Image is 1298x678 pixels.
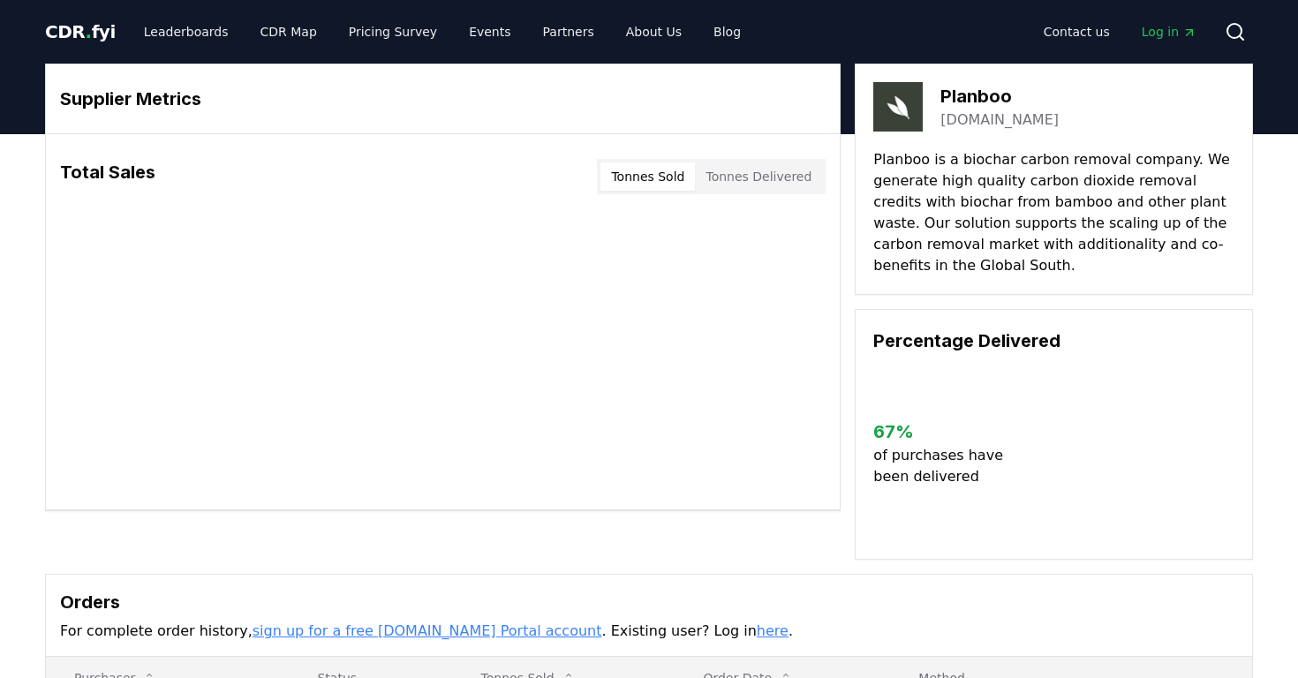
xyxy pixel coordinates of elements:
[873,445,1017,487] p: of purchases have been delivered
[60,86,826,112] h3: Supplier Metrics
[130,16,243,48] a: Leaderboards
[45,21,116,42] span: CDR fyi
[940,109,1059,131] a: [DOMAIN_NAME]
[873,149,1234,276] p: Planboo is a biochar carbon removal company. We generate high quality carbon dioxide removal cred...
[699,16,755,48] a: Blog
[757,622,789,639] a: here
[1128,16,1211,48] a: Log in
[45,19,116,44] a: CDR.fyi
[873,82,923,132] img: Planboo-logo
[253,622,602,639] a: sign up for a free [DOMAIN_NAME] Portal account
[600,162,695,191] button: Tonnes Sold
[60,159,155,194] h3: Total Sales
[940,83,1059,109] h3: Planboo
[695,162,822,191] button: Tonnes Delivered
[86,21,92,42] span: .
[455,16,524,48] a: Events
[1142,23,1196,41] span: Log in
[130,16,755,48] nav: Main
[873,418,1017,445] h3: 67 %
[529,16,608,48] a: Partners
[335,16,451,48] a: Pricing Survey
[612,16,696,48] a: About Us
[60,589,1238,615] h3: Orders
[1030,16,1211,48] nav: Main
[873,328,1234,354] h3: Percentage Delivered
[246,16,331,48] a: CDR Map
[60,621,1238,642] p: For complete order history, . Existing user? Log in .
[1030,16,1124,48] a: Contact us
